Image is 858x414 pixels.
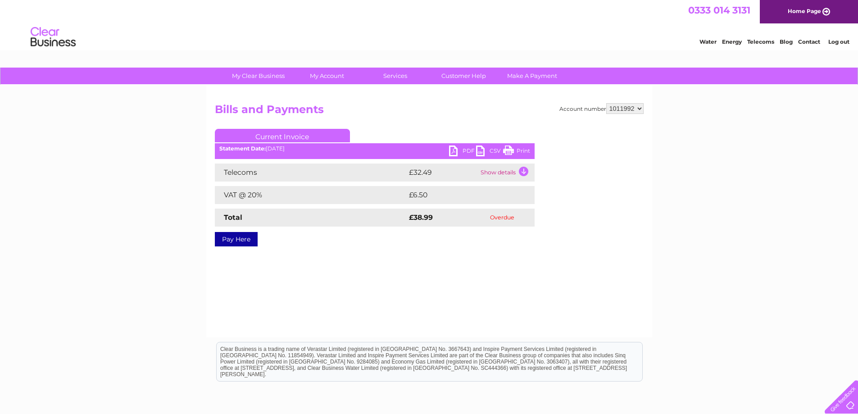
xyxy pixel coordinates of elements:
a: 0333 014 3131 [688,5,750,16]
a: Contact [798,38,820,45]
a: CSV [476,146,503,159]
div: Account number [559,103,644,114]
h2: Bills and Payments [215,103,644,120]
a: Services [358,68,432,84]
a: Make A Payment [495,68,569,84]
div: [DATE] [215,146,535,152]
a: My Clear Business [221,68,295,84]
strong: £38.99 [409,213,433,222]
a: Blog [780,38,793,45]
b: Statement Date: [219,145,266,152]
strong: Total [224,213,242,222]
td: Telecoms [215,164,407,182]
td: Show details [478,164,535,182]
a: Pay Here [215,232,258,246]
td: VAT @ 20% [215,186,407,204]
a: Telecoms [747,38,774,45]
a: Energy [722,38,742,45]
a: Print [503,146,530,159]
a: Water [699,38,717,45]
a: Current Invoice [215,129,350,142]
img: logo.png [30,23,76,51]
td: £6.50 [407,186,513,204]
div: Clear Business is a trading name of Verastar Limited (registered in [GEOGRAPHIC_DATA] No. 3667643... [217,5,642,44]
a: Customer Help [427,68,501,84]
a: Log out [828,38,849,45]
a: My Account [290,68,364,84]
a: PDF [449,146,476,159]
td: £32.49 [407,164,478,182]
td: Overdue [470,209,534,227]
